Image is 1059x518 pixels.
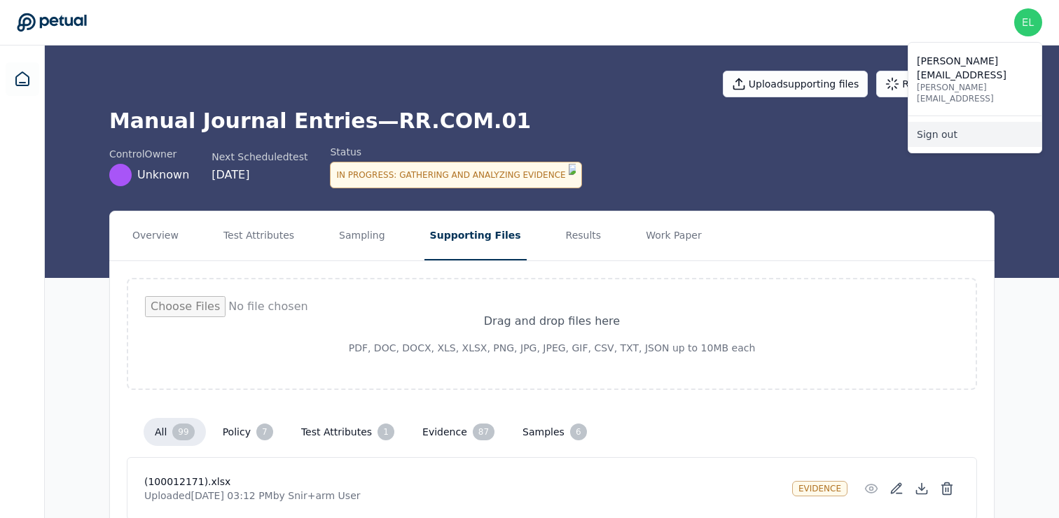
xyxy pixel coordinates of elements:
[424,211,527,260] button: Supporting Files
[109,108,995,134] h1: Manual Journal Entries — RR.COM.01
[290,418,406,446] button: test attributes1
[640,211,707,260] button: Work Paper
[110,211,994,260] nav: Tabs
[884,476,909,501] button: Add/Edit Description
[560,211,607,260] button: Results
[859,476,884,501] button: Preview File (hover for quick preview, click for full view)
[212,150,307,164] div: Next Scheduled test
[333,211,391,260] button: Sampling
[876,71,961,97] button: Running...
[934,476,960,501] button: Delete File
[909,476,934,501] button: Download File
[330,162,581,188] div: In Progress : Gathering and Analyzing Evidence
[917,82,1033,104] p: [PERSON_NAME][EMAIL_ADDRESS]
[411,418,506,446] button: evidence87
[473,423,494,440] div: 87
[218,211,300,260] button: Test Attributes
[723,71,868,97] button: Uploadsupporting files
[144,489,781,503] p: Uploaded [DATE] 03:12 PM by Snir+arm User
[212,418,284,446] button: policy7
[917,54,1033,82] p: [PERSON_NAME][EMAIL_ADDRESS]
[570,423,587,440] div: 6
[256,423,273,440] div: 7
[511,418,598,446] button: samples6
[212,167,307,183] div: [DATE]
[109,147,189,161] div: control Owner
[172,423,194,440] div: 99
[378,423,394,440] div: 1
[792,481,847,496] div: evidence
[6,62,39,96] a: Dashboard
[908,122,1041,147] a: Sign out
[17,13,87,32] a: Go to Dashboard
[1014,8,1042,36] img: eliot+arm@petual.ai
[144,418,206,446] button: all99
[330,145,581,159] div: Status
[137,167,189,183] span: Unknown
[144,475,781,489] h4: (100012171).xlsx
[127,211,184,260] button: Overview
[569,164,576,186] img: Logo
